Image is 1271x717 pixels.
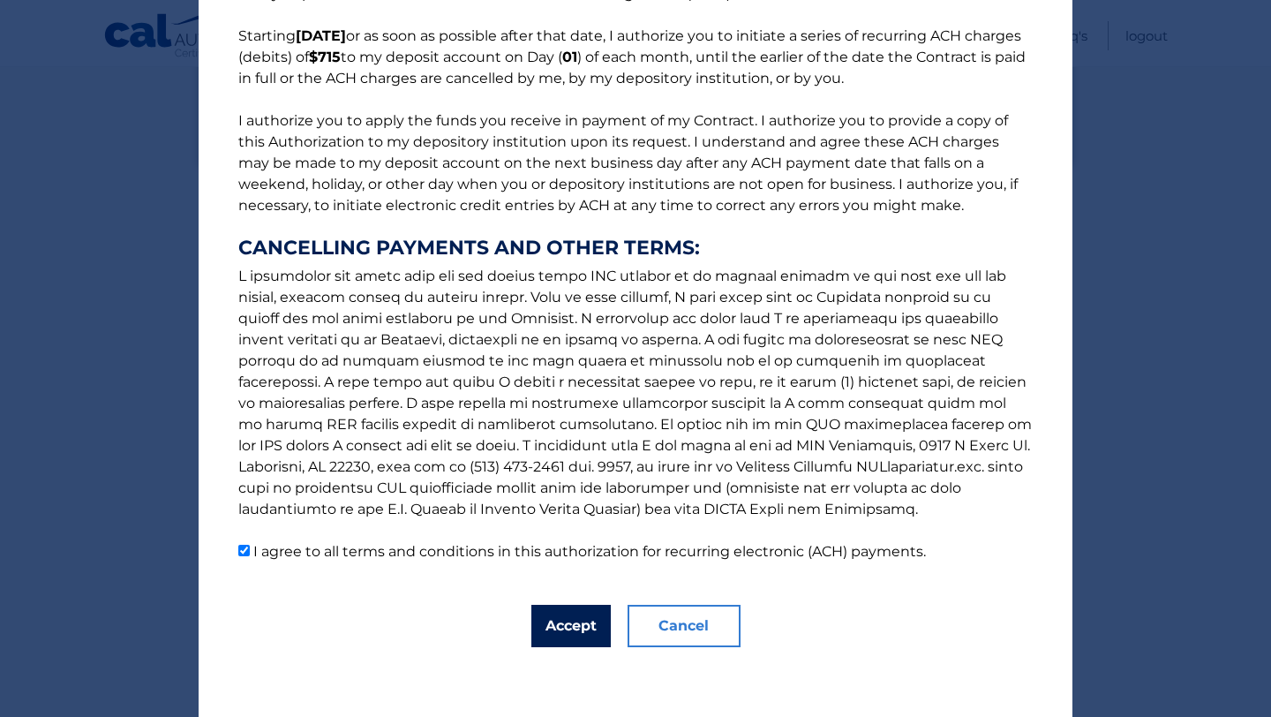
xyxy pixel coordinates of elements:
strong: CANCELLING PAYMENTS AND OTHER TERMS: [238,238,1033,259]
b: 01 [562,49,577,65]
b: $715 [309,49,341,65]
button: Cancel [628,605,741,647]
button: Accept [531,605,611,647]
label: I agree to all terms and conditions in this authorization for recurring electronic (ACH) payments. [253,543,926,560]
b: [DATE] [296,27,346,44]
